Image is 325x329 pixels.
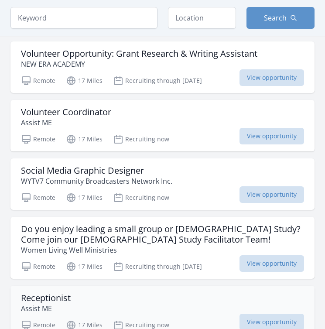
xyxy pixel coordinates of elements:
[21,245,304,255] p: Women Living Well Ministries
[168,7,236,29] input: Location
[239,128,304,144] span: View opportunity
[10,217,315,279] a: Do you enjoy leading a small group or [DEMOGRAPHIC_DATA] Study? Come join our [DEMOGRAPHIC_DATA] ...
[21,261,55,272] p: Remote
[21,117,111,128] p: Assist ME
[21,134,55,144] p: Remote
[239,69,304,86] span: View opportunity
[21,293,71,303] h3: Receptionist
[66,261,103,272] p: 17 Miles
[66,192,103,203] p: 17 Miles
[21,59,257,69] p: NEW ERA ACADEMY
[21,303,71,314] p: Assist ME
[21,176,172,186] p: WYTV7 Community Broadcasters Network Inc.
[21,192,55,203] p: Remote
[21,48,257,59] h3: Volunteer Opportunity: Grant Research & Writing Assistant
[21,165,172,176] h3: Social Media Graphic Designer
[113,261,202,272] p: Recruiting through [DATE]
[239,186,304,203] span: View opportunity
[21,107,111,117] h3: Volunteer Coordinator
[21,224,304,245] h3: Do you enjoy leading a small group or [DEMOGRAPHIC_DATA] Study? Come join our [DEMOGRAPHIC_DATA] ...
[10,100,315,151] a: Volunteer Coordinator Assist ME Remote 17 Miles Recruiting now View opportunity
[264,13,287,23] span: Search
[10,7,157,29] input: Keyword
[113,192,169,203] p: Recruiting now
[113,75,202,86] p: Recruiting through [DATE]
[239,255,304,272] span: View opportunity
[10,158,315,210] a: Social Media Graphic Designer WYTV7 Community Broadcasters Network Inc. Remote 17 Miles Recruitin...
[113,134,169,144] p: Recruiting now
[10,41,315,93] a: Volunteer Opportunity: Grant Research & Writing Assistant NEW ERA ACADEMY Remote 17 Miles Recruit...
[246,7,315,29] button: Search
[66,134,103,144] p: 17 Miles
[21,75,55,86] p: Remote
[66,75,103,86] p: 17 Miles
